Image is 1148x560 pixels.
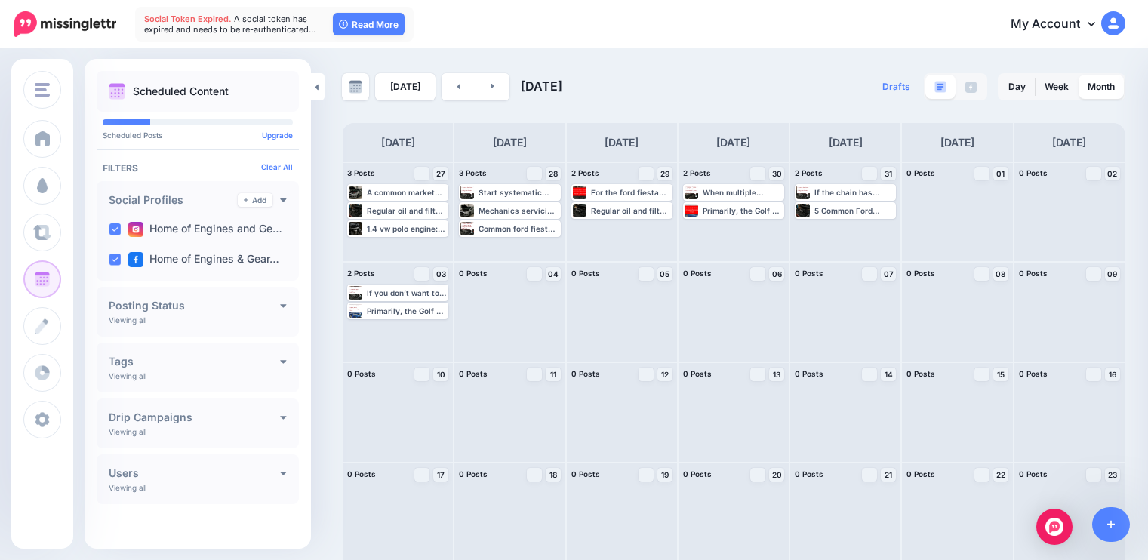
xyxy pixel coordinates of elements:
[661,471,669,478] span: 19
[571,369,600,378] span: 0 Posts
[661,371,669,378] span: 12
[549,471,557,478] span: 18
[109,468,280,478] h4: Users
[261,162,293,171] a: Clear All
[657,167,672,180] a: 29
[884,270,894,278] span: 07
[769,468,784,482] a: 20
[109,315,146,325] p: Viewing all
[660,270,669,278] span: 05
[479,206,559,215] div: Mechanics servicing fleets often balance cost vs downtime; for a daily-work vehicle, a remanufact...
[1105,468,1120,482] a: 23
[769,368,784,381] a: 13
[367,224,447,233] div: 1.4 vw polo engine: Buyer’s Guide, Common Problems & Real Running Costs: [URL] #volkswagen #polo ...
[772,170,782,177] span: 30
[433,368,448,381] a: 10
[881,468,896,482] a: 21
[571,168,599,177] span: 2 Posts
[795,269,823,278] span: 0 Posts
[996,471,1005,478] span: 22
[683,168,711,177] span: 2 Posts
[906,369,935,378] span: 0 Posts
[906,269,935,278] span: 0 Posts
[906,469,935,478] span: 0 Posts
[479,188,559,197] div: Start systematic checks: read the fault codes with an OBD‑II scanner, inspect spark plugs and ign...
[103,131,293,139] p: Scheduled Posts
[882,82,910,91] span: Drafts
[795,469,823,478] span: 0 Posts
[683,369,712,378] span: 0 Posts
[1036,75,1078,99] a: Week
[1105,267,1120,281] a: 09
[1109,371,1116,378] span: 16
[109,427,146,436] p: Viewing all
[934,81,946,93] img: paragraph-boxed.png
[546,468,561,482] a: 18
[550,371,556,378] span: 11
[940,134,974,152] h4: [DATE]
[262,131,293,140] a: Upgrade
[873,73,919,100] a: Drafts
[347,469,376,478] span: 0 Posts
[333,13,405,35] a: Read More
[459,469,488,478] span: 0 Posts
[1019,469,1048,478] span: 0 Posts
[885,371,893,378] span: 14
[996,170,1005,177] span: 01
[548,270,559,278] span: 04
[993,468,1008,482] a: 22
[128,252,143,267] img: facebook-square.png
[814,206,894,215] div: 5 Common Ford Fiesta 1.4 Duratec Engine Problems and How to Solve Them: [URL] #ford #PracticalGui...
[881,167,896,180] a: 31
[109,356,280,367] h4: Tags
[993,368,1008,381] a: 15
[238,193,272,207] a: Add
[772,270,782,278] span: 06
[703,188,783,197] div: When multiple systems are suspect (injectors, turbo and EGR), costs can accumulate and owners oft...
[571,469,600,478] span: 0 Posts
[437,371,445,378] span: 10
[657,368,672,381] a: 12
[795,369,823,378] span: 0 Posts
[885,471,892,478] span: 21
[109,483,146,492] p: Viewing all
[109,300,280,311] h4: Posting Status
[591,206,671,215] div: Regular oil and filter changes, coolant flushes, timely spark plug and coil replacement and perio...
[795,168,823,177] span: 2 Posts
[549,170,558,177] span: 28
[814,188,894,197] div: If the chain has stretched or teeth on sprockets are damaged, the safest route is a full timing s...
[716,134,750,152] h4: [DATE]
[997,371,1005,378] span: 15
[772,471,782,478] span: 20
[433,468,448,482] a: 17
[965,82,977,93] img: facebook-grey-square.png
[546,167,561,180] a: 28
[1019,168,1048,177] span: 0 Posts
[367,206,447,215] div: Regular oil and filter changes, coolant flushes, timely spark plug and coil replacement and perio...
[1105,368,1120,381] a: 16
[381,134,415,152] h4: [DATE]
[437,471,445,478] span: 17
[436,170,445,177] span: 27
[436,270,446,278] span: 03
[605,134,639,152] h4: [DATE]
[347,168,375,177] span: 3 Posts
[703,206,783,215] div: Primarily, the Golf 7R itself houses this powerhouse engine, but it shares its EA888 platform wit...
[683,269,712,278] span: 0 Posts
[144,14,316,35] span: A social token has expired and needs to be re-authenticated…
[433,267,448,281] a: 03
[1019,269,1048,278] span: 0 Posts
[493,134,527,152] h4: [DATE]
[14,11,116,37] img: Missinglettr
[367,188,447,197] div: A common market standard for second-hand engines and gearboxes is a three-month warranty that cov...
[769,167,784,180] a: 30
[999,75,1035,99] a: Day
[1108,471,1117,478] span: 23
[591,188,671,197] div: For the ford fiesta 1.4 duratec engine problems that lead to full replacement, expect a range rou...
[347,269,375,278] span: 2 Posts
[109,195,238,205] h4: Social Profiles
[479,224,559,233] div: Common ford fiesta 1.4 duratec engine problems include misfires and poor running, oil leaks from ...
[769,267,784,281] a: 06
[109,371,146,380] p: Viewing all
[1105,167,1120,180] a: 02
